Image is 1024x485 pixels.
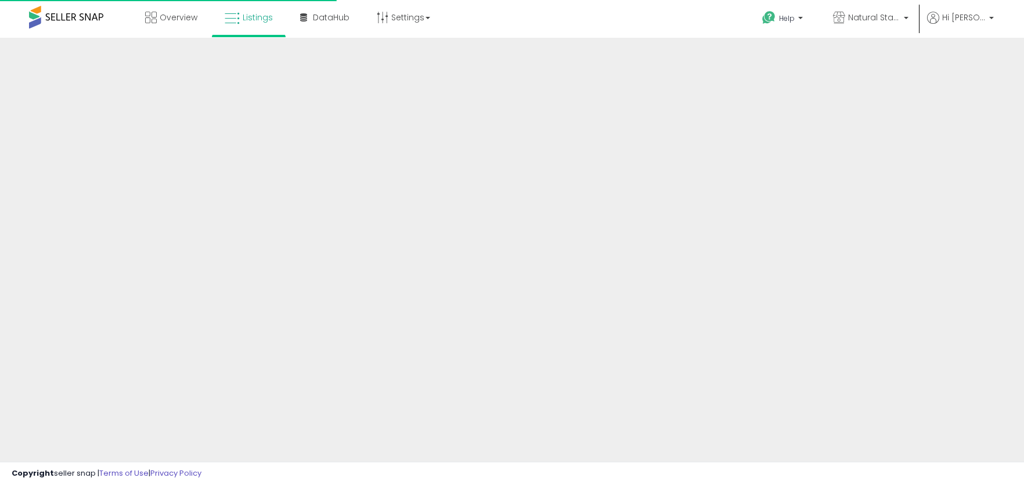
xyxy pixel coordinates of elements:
[12,468,54,479] strong: Copyright
[313,12,349,23] span: DataHub
[942,12,986,23] span: Hi [PERSON_NAME]
[243,12,273,23] span: Listings
[160,12,197,23] span: Overview
[848,12,900,23] span: Natural State Brands
[779,13,795,23] span: Help
[12,468,201,479] div: seller snap | |
[753,2,814,38] a: Help
[150,468,201,479] a: Privacy Policy
[99,468,149,479] a: Terms of Use
[927,12,994,38] a: Hi [PERSON_NAME]
[762,10,776,25] i: Get Help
